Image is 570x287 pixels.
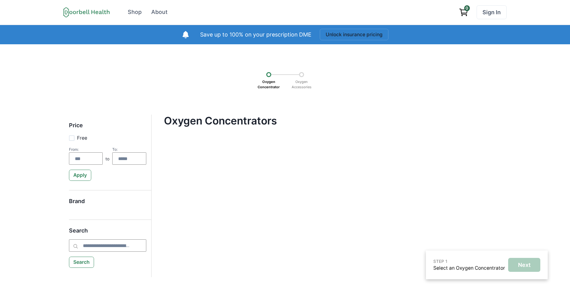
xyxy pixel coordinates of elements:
[69,198,146,210] h5: Brand
[464,5,470,11] span: 0
[69,170,92,181] button: Apply
[433,265,505,271] a: Select an Oxygen Concentrator
[518,262,531,268] p: Next
[69,227,146,240] h5: Search
[69,257,94,268] button: Search
[69,122,146,134] h5: Price
[147,5,172,19] a: About
[289,77,314,92] p: Oxygen Accessories
[477,5,507,19] a: Sign In
[320,29,388,40] button: Unlock insurance pricing
[456,5,471,19] a: View cart
[164,115,489,127] h4: Oxygen Concentrators
[124,5,146,19] a: Shop
[255,77,282,92] p: Oxygen Concentrator
[105,156,109,165] p: to
[112,147,146,152] div: To:
[200,31,311,39] p: Save up to 100% on your prescription DME
[508,258,540,272] button: Next
[128,8,142,16] div: Shop
[69,147,103,152] div: From:
[433,258,505,264] p: STEP 1
[151,8,168,16] div: About
[77,134,87,142] p: Free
